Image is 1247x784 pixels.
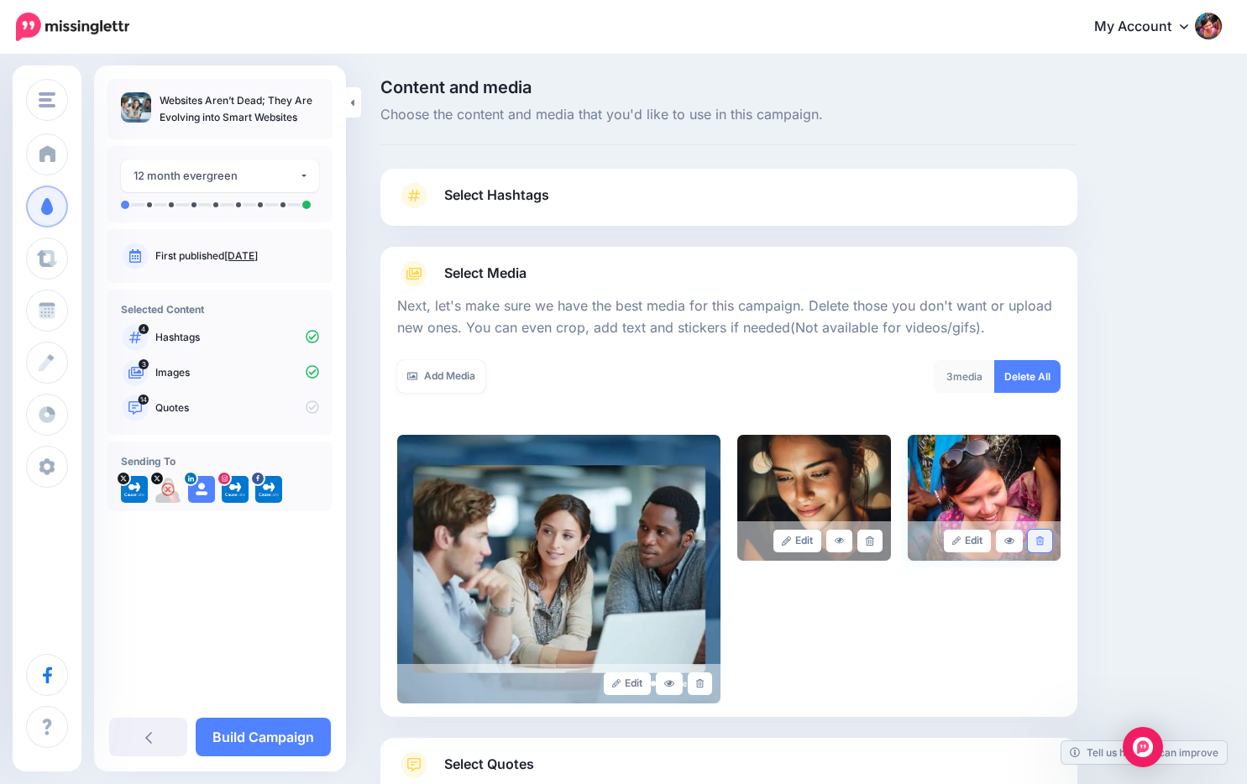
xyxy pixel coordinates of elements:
[737,435,891,561] img: 06cfc7e6b0476adba907e176d4627ec9_large.jpg
[139,324,149,334] span: 4
[1061,741,1227,764] a: Tell us how we can improve
[397,287,1061,703] div: Select Media
[39,92,55,107] img: menu.png
[397,260,1061,287] a: Select Media
[121,455,319,468] h4: Sending To
[224,249,258,262] a: [DATE]
[380,79,1077,96] span: Content and media
[121,476,148,503] img: CBo0z2fZ-35715.jpg
[155,248,319,264] p: First published
[255,476,282,503] img: 307105758_516021783858517_879980273889690002_n-bsa153809.png
[139,395,149,405] span: 14
[908,435,1061,561] img: 7f9afdc16131ad6c99a1dc514fdd953f_large.jpg
[121,92,151,123] img: 2d97773bf0e8745d67284e86063dfaa1_thumb.jpg
[155,400,319,416] p: Quotes
[121,303,319,316] h4: Selected Content
[1077,7,1222,48] a: My Account
[397,435,720,703] img: 2d97773bf0e8745d67284e86063dfaa1_large.jpg
[160,92,319,126] p: Websites Aren’t Dead; They Are Evolving into Smart Websites
[155,330,319,345] p: Hashtags
[16,13,129,41] img: Missinglettr
[444,753,534,776] span: Select Quotes
[397,182,1061,226] a: Select Hashtags
[397,295,1061,339] p: Next, let's make sure we have the best media for this campaign. Delete those you don't want or up...
[444,262,527,285] span: Select Media
[121,159,319,192] button: 12 month evergreen
[604,672,652,695] a: Edit
[444,184,549,206] span: Select Hashtags
[946,370,953,383] span: 3
[773,530,821,552] a: Edit
[155,365,319,380] p: Images
[1123,727,1163,767] div: Open Intercom Messenger
[380,104,1077,126] span: Choose the content and media that you'd like to use in this campaign.
[139,359,149,369] span: 3
[222,476,249,503] img: 12677199_212327149137864_226197626_a-bsa108096.jpg
[944,530,992,552] a: Edit
[397,360,485,393] a: Add Media
[994,360,1061,393] a: Delete All
[188,476,215,503] img: user_default_image.png
[934,360,995,393] div: media
[155,476,181,503] img: Vo-tvhYe-75987.jpg
[134,166,299,186] div: 12 month evergreen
